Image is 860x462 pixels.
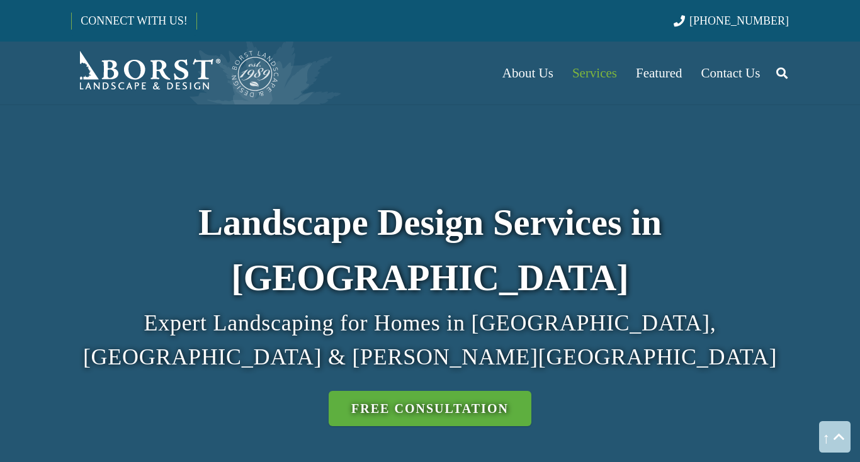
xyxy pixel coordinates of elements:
[563,42,626,104] a: Services
[769,57,795,89] a: Search
[83,310,777,369] span: Expert Landscaping for Homes in [GEOGRAPHIC_DATA], [GEOGRAPHIC_DATA] & [PERSON_NAME][GEOGRAPHIC_D...
[198,202,662,298] strong: Landscape Design Services in [GEOGRAPHIC_DATA]
[329,391,531,426] a: Free Consultation
[626,42,691,104] a: Featured
[71,48,280,98] a: Borst-Logo
[493,42,563,104] a: About Us
[819,421,851,453] a: Back to top
[72,6,196,36] a: CONNECT WITH US!
[701,65,761,81] span: Contact Us
[692,42,770,104] a: Contact Us
[572,65,617,81] span: Services
[636,65,682,81] span: Featured
[674,14,789,27] a: [PHONE_NUMBER]
[502,65,553,81] span: About Us
[689,14,789,27] span: [PHONE_NUMBER]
